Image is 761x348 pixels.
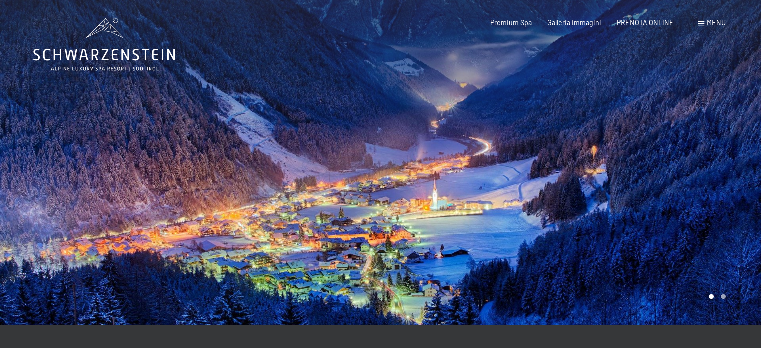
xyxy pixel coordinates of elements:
div: Carousel Page 1 (Current Slide) [709,294,714,299]
a: Galleria immagini [547,18,601,27]
div: Carousel Pagination [705,294,725,299]
div: Carousel Page 2 [721,294,726,299]
a: PRENOTA ONLINE [617,18,674,27]
a: Premium Spa [490,18,532,27]
span: Menu [707,18,726,27]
